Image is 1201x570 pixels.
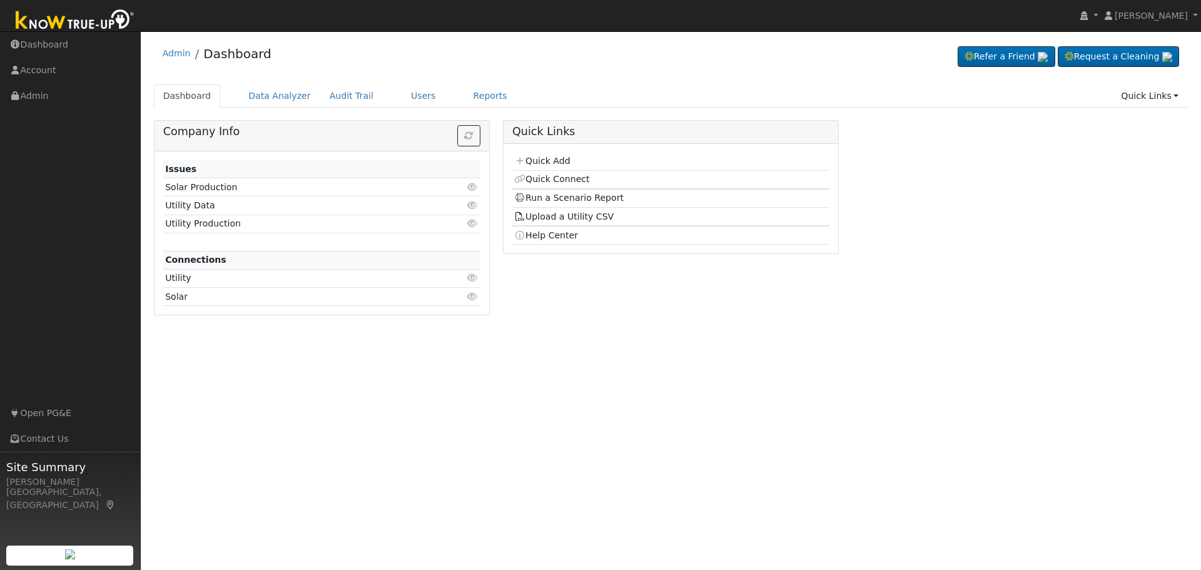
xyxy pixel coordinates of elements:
a: Run a Scenario Report [514,193,624,203]
i: Click to view [467,273,479,282]
img: retrieve [65,549,75,559]
h5: Quick Links [512,125,829,138]
td: Solar Production [163,178,429,196]
a: Audit Trail [320,84,383,108]
h5: Company Info [163,125,480,138]
a: Admin [163,48,191,58]
span: [PERSON_NAME] [1115,11,1188,21]
td: Utility Data [163,196,429,215]
a: Help Center [514,230,578,240]
a: Quick Connect [514,174,589,184]
a: Reports [464,84,517,108]
td: Utility Production [163,215,429,233]
div: [GEOGRAPHIC_DATA], [GEOGRAPHIC_DATA] [6,486,134,512]
span: Site Summary [6,459,134,476]
td: Utility [163,269,429,287]
strong: Connections [165,255,226,265]
div: [PERSON_NAME] [6,476,134,489]
a: Quick Links [1112,84,1188,108]
a: Users [402,84,445,108]
img: Know True-Up [9,7,141,35]
i: Click to view [467,219,479,228]
td: Solar [163,288,429,306]
a: Data Analyzer [239,84,320,108]
a: Dashboard [154,84,221,108]
a: Quick Add [514,156,570,166]
a: Upload a Utility CSV [514,211,614,221]
i: Click to view [467,201,479,210]
strong: Issues [165,164,196,174]
a: Map [105,500,116,510]
a: Dashboard [203,46,271,61]
i: Click to view [467,292,479,301]
a: Refer a Friend [958,46,1055,68]
img: retrieve [1162,52,1172,62]
img: retrieve [1038,52,1048,62]
i: Click to view [467,183,479,191]
a: Request a Cleaning [1058,46,1179,68]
